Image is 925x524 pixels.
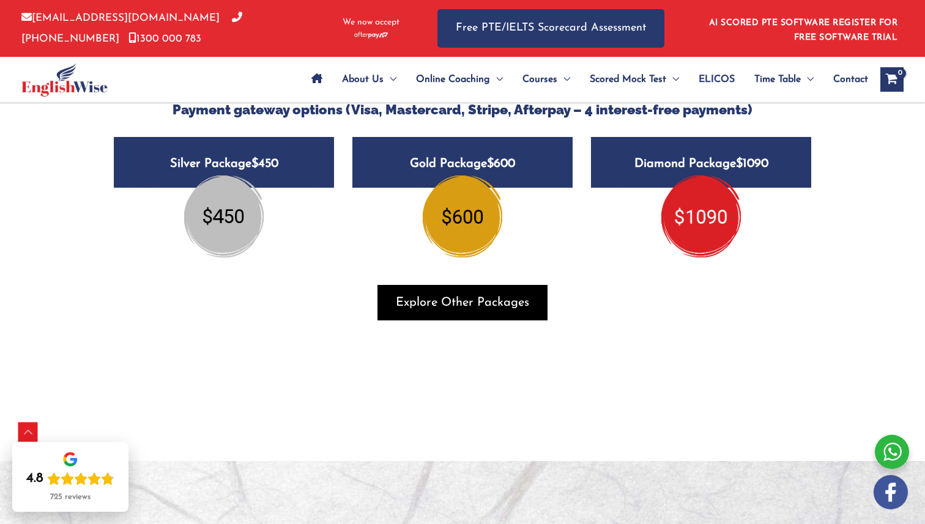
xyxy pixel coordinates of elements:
a: [PHONE_NUMBER] [21,13,242,43]
img: silver-package2.png [184,175,264,257]
a: Silver Package$450 [114,137,334,228]
a: Gold Package$600 [352,137,573,228]
div: 4.8 [26,470,43,487]
h5: Payment gateway options (Visa, Mastercard, Stripe, Afterpay – 4 interest-free payments) [105,101,820,117]
span: Menu Toggle [490,58,503,101]
a: CoursesMenu Toggle [513,58,580,101]
a: AI SCORED PTE SOFTWARE REGISTER FOR FREE SOFTWARE TRIAL [709,18,898,42]
span: Scored Mock Test [590,58,666,101]
a: Scored Mock TestMenu Toggle [580,58,689,101]
a: Time TableMenu Toggle [745,58,823,101]
span: About Us [342,58,384,101]
img: white-facebook.png [874,475,908,509]
a: [EMAIL_ADDRESS][DOMAIN_NAME] [21,13,220,23]
span: Time Table [754,58,801,101]
span: Menu Toggle [666,58,679,101]
span: Menu Toggle [384,58,396,101]
span: ELICOS [699,58,735,101]
a: Contact [823,58,868,101]
span: Menu Toggle [557,58,570,101]
span: Online Coaching [416,58,490,101]
span: Courses [522,58,557,101]
img: Afterpay-Logo [354,32,388,39]
a: About UsMenu Toggle [332,58,406,101]
div: Rating: 4.8 out of 5 [26,470,114,487]
h5: Silver Package [114,137,334,188]
a: Free PTE/IELTS Scorecard Assessment [437,9,664,48]
a: View Shopping Cart, empty [880,67,904,92]
span: Explore Other Packages [396,294,529,311]
img: cropped-ew-logo [21,63,108,97]
span: We now accept [343,17,399,29]
div: 725 reviews [50,492,91,502]
a: 1300 000 783 [128,34,201,44]
img: diamond-pte-package.png [661,175,741,257]
a: ELICOS [689,58,745,101]
span: Contact [833,58,868,101]
button: Explore Other Packages [377,285,548,320]
h5: Diamond Package [591,137,811,188]
img: gold.png [423,175,502,257]
aside: Header Widget 1 [702,9,904,48]
a: Diamond Package$1090 [591,137,811,228]
span: $1090 [736,158,768,170]
a: Online CoachingMenu Toggle [406,58,513,101]
span: $450 [251,158,278,170]
span: $600 [487,158,515,170]
h5: Gold Package [352,137,573,188]
nav: Site Navigation: Main Menu [302,58,868,101]
span: Menu Toggle [801,58,814,101]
